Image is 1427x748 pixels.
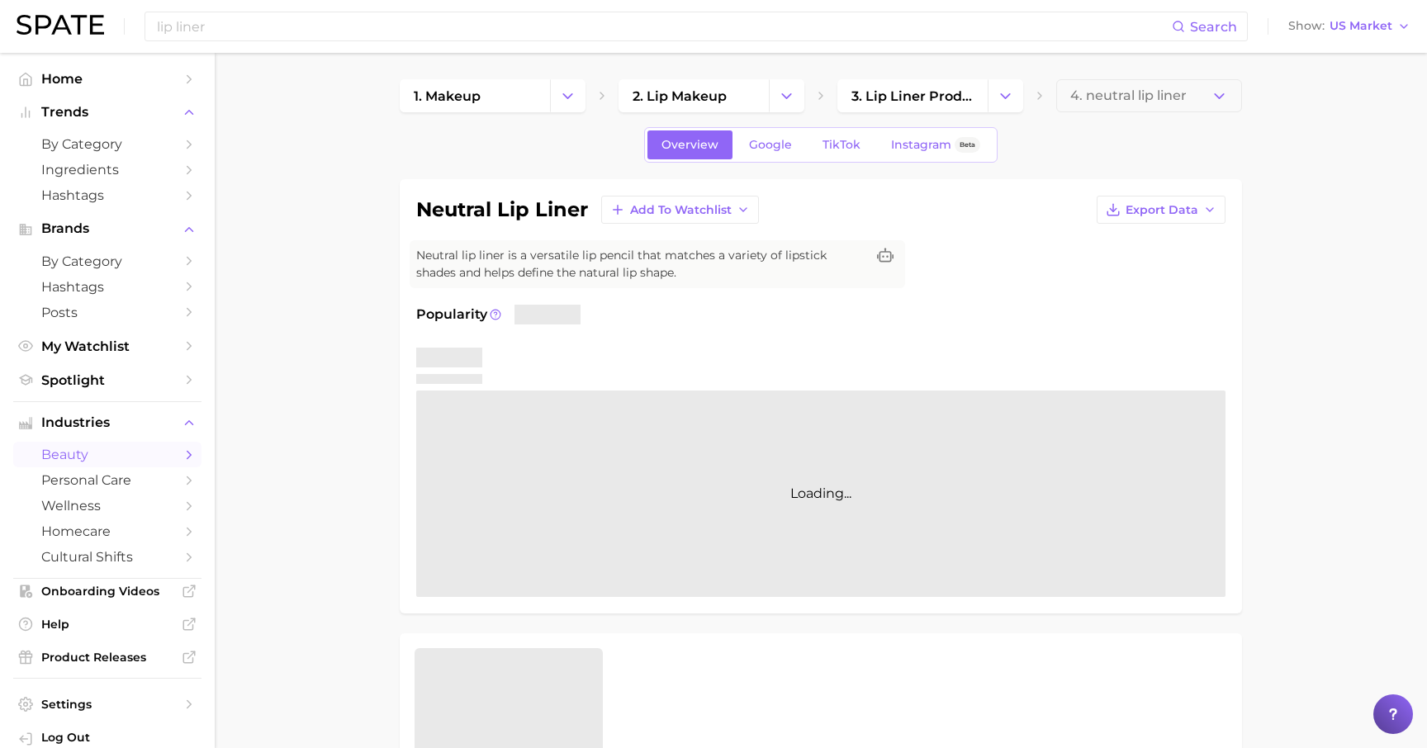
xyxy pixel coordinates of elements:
[988,79,1023,112] button: Change Category
[400,79,550,112] a: 1. makeup
[960,138,975,152] span: Beta
[41,253,173,269] span: by Category
[41,617,173,632] span: Help
[41,415,173,430] span: Industries
[13,216,201,241] button: Brands
[13,157,201,182] a: Ingredients
[1330,21,1392,31] span: US Market
[13,100,201,125] button: Trends
[41,71,173,87] span: Home
[155,12,1172,40] input: Search here for a brand, industry, or ingredient
[41,447,173,462] span: beauty
[769,79,804,112] button: Change Category
[41,498,173,514] span: wellness
[891,138,951,152] span: Instagram
[41,472,173,488] span: personal care
[41,584,173,599] span: Onboarding Videos
[851,88,974,104] span: 3. lip liner products
[13,493,201,518] a: wellness
[13,645,201,670] a: Product Releases
[1070,88,1187,103] span: 4. neutral lip liner
[13,334,201,359] a: My Watchlist
[1097,196,1226,224] button: Export Data
[13,249,201,274] a: by Category
[735,130,806,159] a: Google
[13,544,201,570] a: cultural shifts
[13,300,201,325] a: Posts
[13,66,201,92] a: Home
[601,196,759,224] button: Add to Watchlist
[647,130,732,159] a: Overview
[13,692,201,717] a: Settings
[877,130,994,159] a: InstagramBeta
[13,442,201,467] a: beauty
[41,279,173,295] span: Hashtags
[13,274,201,300] a: Hashtags
[13,367,201,393] a: Spotlight
[41,697,173,712] span: Settings
[749,138,792,152] span: Google
[1056,79,1242,112] button: 4. neutral lip liner
[41,523,173,539] span: homecare
[416,200,588,220] h1: neutral lip liner
[41,105,173,120] span: Trends
[1284,16,1415,37] button: ShowUS Market
[661,138,718,152] span: Overview
[41,136,173,152] span: by Category
[13,182,201,208] a: Hashtags
[619,79,769,112] a: 2. lip makeup
[823,138,860,152] span: TikTok
[41,549,173,565] span: cultural shifts
[414,88,481,104] span: 1. makeup
[416,247,865,282] span: Neutral lip liner is a versatile lip pencil that matches a variety of lipstick shades and helps d...
[41,650,173,665] span: Product Releases
[13,518,201,544] a: homecare
[13,579,201,604] a: Onboarding Videos
[41,305,173,320] span: Posts
[550,79,585,112] button: Change Category
[41,221,173,236] span: Brands
[1190,19,1237,35] span: Search
[1126,203,1198,217] span: Export Data
[1288,21,1325,31] span: Show
[13,467,201,493] a: personal care
[837,79,988,112] a: 3. lip liner products
[633,88,727,104] span: 2. lip makeup
[13,131,201,157] a: by Category
[41,372,173,388] span: Spotlight
[17,15,104,35] img: SPATE
[416,305,487,324] span: Popularity
[41,338,173,354] span: My Watchlist
[808,130,875,159] a: TikTok
[41,187,173,203] span: Hashtags
[416,391,1226,597] div: Loading...
[13,612,201,637] a: Help
[41,730,188,745] span: Log Out
[630,203,732,217] span: Add to Watchlist
[13,410,201,435] button: Industries
[41,162,173,178] span: Ingredients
